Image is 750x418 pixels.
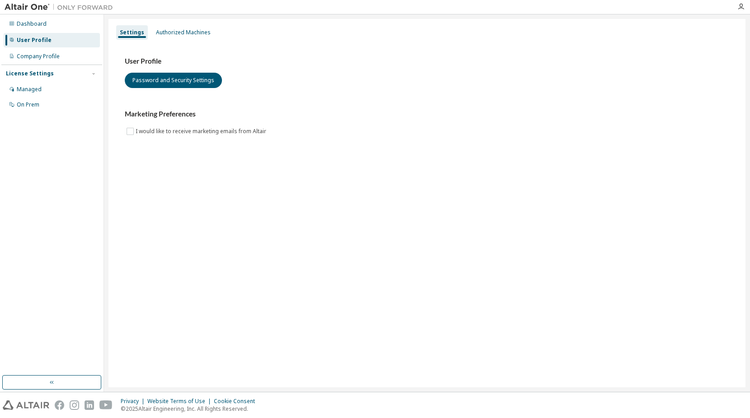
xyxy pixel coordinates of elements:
h3: Marketing Preferences [125,110,729,119]
img: youtube.svg [99,400,113,410]
img: facebook.svg [55,400,64,410]
div: Cookie Consent [214,398,260,405]
div: Dashboard [17,20,47,28]
img: altair_logo.svg [3,400,49,410]
div: Website Terms of Use [147,398,214,405]
div: Company Profile [17,53,60,60]
div: Settings [120,29,144,36]
img: instagram.svg [70,400,79,410]
div: License Settings [6,70,54,77]
p: © 2025 Altair Engineering, Inc. All Rights Reserved. [121,405,260,413]
label: I would like to receive marketing emails from Altair [136,126,268,137]
div: Privacy [121,398,147,405]
div: Managed [17,86,42,93]
button: Password and Security Settings [125,73,222,88]
img: linkedin.svg [85,400,94,410]
h3: User Profile [125,57,729,66]
div: On Prem [17,101,39,108]
div: Authorized Machines [156,29,211,36]
div: User Profile [17,37,52,44]
img: Altair One [5,3,118,12]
